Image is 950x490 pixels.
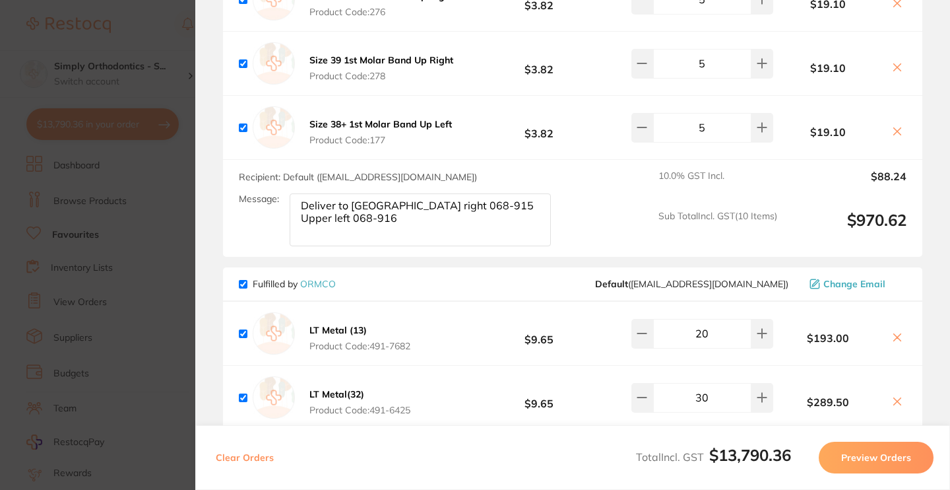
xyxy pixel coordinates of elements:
b: $193.00 [773,332,883,344]
b: $9.65 [472,386,606,410]
a: ORMCO [300,278,336,290]
button: Preview Orders [819,442,934,473]
b: $3.82 [472,116,606,140]
span: Product Code: 278 [309,71,453,81]
button: Clear Orders [212,442,278,473]
b: LT Metal(32) [309,388,364,400]
span: Recipient: Default ( [EMAIL_ADDRESS][DOMAIN_NAME] ) [239,171,477,183]
span: Product Code: 491-6425 [309,405,410,415]
button: LT Metal (13) Product Code:491-7682 [305,324,414,352]
p: Fulfilled by [253,279,336,289]
output: $970.62 [788,211,906,247]
span: 10.0 % GST Incl. [658,170,777,199]
img: empty.jpg [253,106,295,149]
span: ormco.australia@ormco.com [595,279,788,289]
b: $3.82 [472,52,606,76]
img: empty.jpg [253,42,295,85]
b: $19.10 [773,62,883,74]
b: $9.65 [472,322,606,346]
b: Size 38+ 1st Molar Band Up Left [309,118,452,130]
b: LT Metal (13) [309,324,367,336]
span: Product Code: 491-7682 [309,341,410,351]
button: Size 38+ 1st Molar Band Up Left Product Code:177 [305,118,456,146]
span: Change Email [823,279,885,289]
span: Product Code: 177 [309,135,452,145]
span: Total Incl. GST [636,450,791,464]
span: Sub Total Incl. GST ( 10 Items) [658,211,777,247]
b: $13,790.36 [709,445,791,465]
button: Size 39 1st Molar Band Up Right Product Code:278 [305,54,457,82]
img: empty.jpg [253,312,295,355]
output: $88.24 [788,170,906,199]
b: $19.10 [773,126,883,138]
button: LT Metal(32) Product Code:491-6425 [305,388,414,416]
button: Change Email [806,278,906,290]
img: empty.jpg [253,376,295,419]
b: $289.50 [773,396,883,408]
label: Message: [239,193,279,205]
span: Product Code: 276 [309,7,453,17]
textarea: Deliver to [GEOGRAPHIC_DATA] right 068-915 Upper left 068-916 [290,193,551,246]
b: Default [595,278,628,290]
b: Size 39 1st Molar Band Up Right [309,54,453,66]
